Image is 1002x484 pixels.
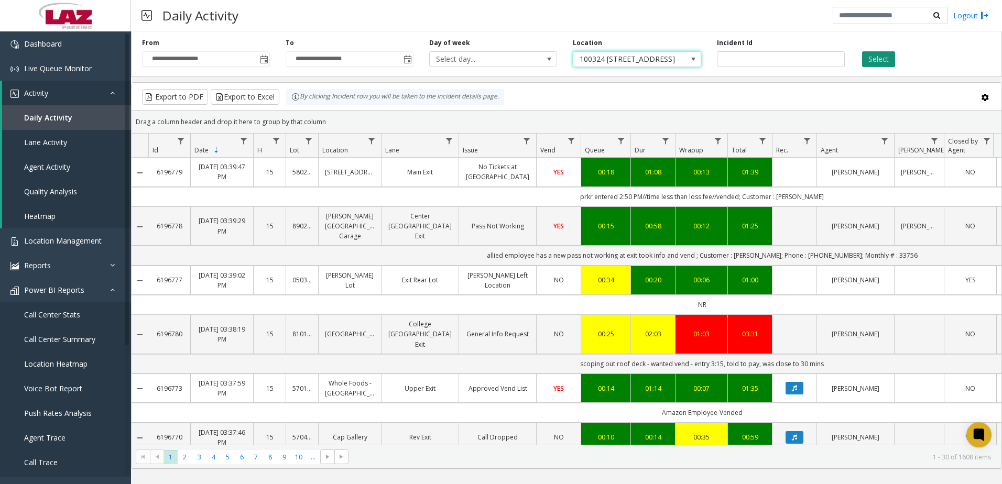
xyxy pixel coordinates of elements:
span: Page 2 [178,450,192,464]
div: Data table [132,134,1001,445]
label: Location [573,38,602,48]
span: Page 4 [206,450,221,464]
span: Page 8 [263,450,277,464]
span: Location [322,146,348,155]
a: [PERSON_NAME] [901,221,938,231]
a: NO [543,329,574,339]
img: 'icon' [10,65,19,73]
a: Parker Filter Menu [928,134,942,148]
a: College [GEOGRAPHIC_DATA] Exit [388,319,452,349]
a: 15 [260,329,279,339]
a: 00:35 [682,432,721,442]
a: [DATE] 03:39:47 PM [197,162,247,182]
a: YES [951,432,990,442]
span: Page 1 [164,450,178,464]
span: Page 10 [292,450,306,464]
div: 01:03 [682,329,721,339]
a: Approved Vend List [465,383,530,393]
span: Page 11 [306,450,320,464]
label: Day of week [429,38,470,48]
span: Call Center Stats [24,310,80,320]
span: Go to the next page [323,453,332,461]
a: 00:18 [587,167,624,177]
span: Page 6 [235,450,249,464]
span: Page 7 [249,450,263,464]
span: NO [965,329,975,338]
div: 01:00 [734,275,766,285]
a: Closed by Agent Filter Menu [980,134,994,148]
span: YES [553,384,564,393]
a: 00:14 [587,383,624,393]
a: Daily Activity [2,105,131,130]
span: Go to the last page [337,453,346,461]
a: 00:07 [682,383,721,393]
span: NO [965,222,975,230]
a: [PERSON_NAME] [901,167,938,177]
a: 00:14 [637,432,669,442]
a: 00:13 [682,167,721,177]
div: 00:58 [637,221,669,231]
button: Export to Excel [211,89,279,105]
div: 00:12 [682,221,721,231]
a: [PERSON_NAME] [823,329,888,339]
div: 03:31 [734,329,766,339]
div: By clicking Incident row you will be taken to the incident details page. [286,89,504,105]
a: 6196773 [155,383,184,393]
a: Queue Filter Menu [614,134,628,148]
span: YES [965,433,975,442]
a: 01:35 [734,383,766,393]
label: Incident Id [717,38,753,48]
span: Vend [540,146,556,155]
img: infoIcon.svg [291,93,300,101]
a: [PERSON_NAME] [823,167,888,177]
a: 6196777 [155,275,184,285]
div: 00:06 [682,275,721,285]
a: 15 [260,167,279,177]
div: 00:59 [734,432,766,442]
span: Page 9 [277,450,291,464]
a: [PERSON_NAME][GEOGRAPHIC_DATA] Garage [325,211,375,241]
div: 00:25 [587,329,624,339]
span: Power BI Reports [24,285,84,295]
a: Lane Activity [2,130,131,155]
span: Dashboard [24,39,62,49]
span: Agent Activity [24,162,70,172]
a: 050324 [292,275,312,285]
div: 00:15 [587,221,624,231]
a: [PERSON_NAME] [823,432,888,442]
a: 15 [260,221,279,231]
a: Dur Filter Menu [659,134,673,148]
a: Collapse Details [132,384,148,393]
a: NO [951,167,990,177]
span: YES [553,222,564,230]
span: Lot [290,146,299,155]
span: Call Trace [24,457,58,467]
a: Issue Filter Menu [520,134,534,148]
div: 01:39 [734,167,766,177]
div: 00:34 [587,275,624,285]
a: 15 [260,275,279,285]
span: Wrapup [679,146,703,155]
span: Id [153,146,158,155]
a: YES [543,221,574,231]
label: From [142,38,159,48]
a: Heatmap [2,204,131,228]
img: pageIcon [141,3,152,28]
a: YES [543,383,574,393]
a: Rec. Filter Menu [800,134,814,148]
a: 00:10 [587,432,624,442]
span: Agent [821,146,838,155]
button: Export to PDF [142,89,208,105]
a: 01:25 [734,221,766,231]
a: [GEOGRAPHIC_DATA] [325,329,375,339]
a: Collapse Details [132,277,148,285]
a: H Filter Menu [269,134,284,148]
a: Lot Filter Menu [302,134,316,148]
span: Queue [585,146,605,155]
a: No Tickets at [GEOGRAPHIC_DATA] [465,162,530,182]
a: 01:08 [637,167,669,177]
a: 6196778 [155,221,184,231]
a: 01:14 [637,383,669,393]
